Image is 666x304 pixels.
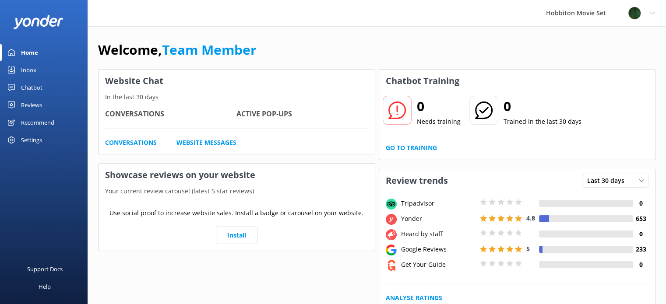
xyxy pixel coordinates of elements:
span: Last 30 days [587,176,630,185]
p: Your current review carousel (latest 5 star reviews) [99,186,375,196]
img: yonder-white-logo.png [13,15,63,29]
h4: Conversations [105,108,236,120]
div: Recommend [21,114,54,131]
a: Conversations [105,138,157,147]
h4: 0 [633,199,648,208]
h3: Showcase reviews on your website [99,164,375,186]
h3: Chatbot Training [379,70,466,92]
h2: 0 [417,96,461,117]
div: Settings [21,131,42,149]
a: Team Member [162,41,257,59]
div: Yonder [399,214,478,224]
img: 34-1625720359.png [628,7,641,20]
h2: 0 [504,96,581,117]
div: Inbox [21,61,36,79]
p: In the last 30 days [99,92,375,102]
p: Needs training [417,117,461,126]
p: Use social proof to increase website sales. Install a badge or carousel on your website. [109,208,363,218]
p: Trained in the last 30 days [504,117,581,126]
a: Website Messages [176,138,236,147]
div: Reviews [21,96,42,114]
a: Go to Training [386,143,437,153]
div: Google Reviews [399,245,478,254]
h4: Active Pop-ups [236,108,368,120]
h1: Welcome, [98,39,257,60]
a: Analyse Ratings [386,293,442,303]
div: Get Your Guide [399,260,478,269]
div: Tripadvisor [399,199,478,208]
h4: 0 [633,260,648,269]
h3: Website Chat [99,70,375,92]
div: Home [21,44,38,61]
h3: Review trends [379,169,455,192]
span: 4.8 [526,214,535,222]
h4: 233 [633,245,648,254]
h4: 653 [633,214,648,224]
div: Help [39,278,51,295]
a: Install [216,227,257,244]
div: Chatbot [21,79,42,96]
div: Support Docs [27,260,63,278]
h4: 0 [633,229,648,239]
div: Heard by staff [399,229,478,239]
span: 5 [526,245,530,253]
